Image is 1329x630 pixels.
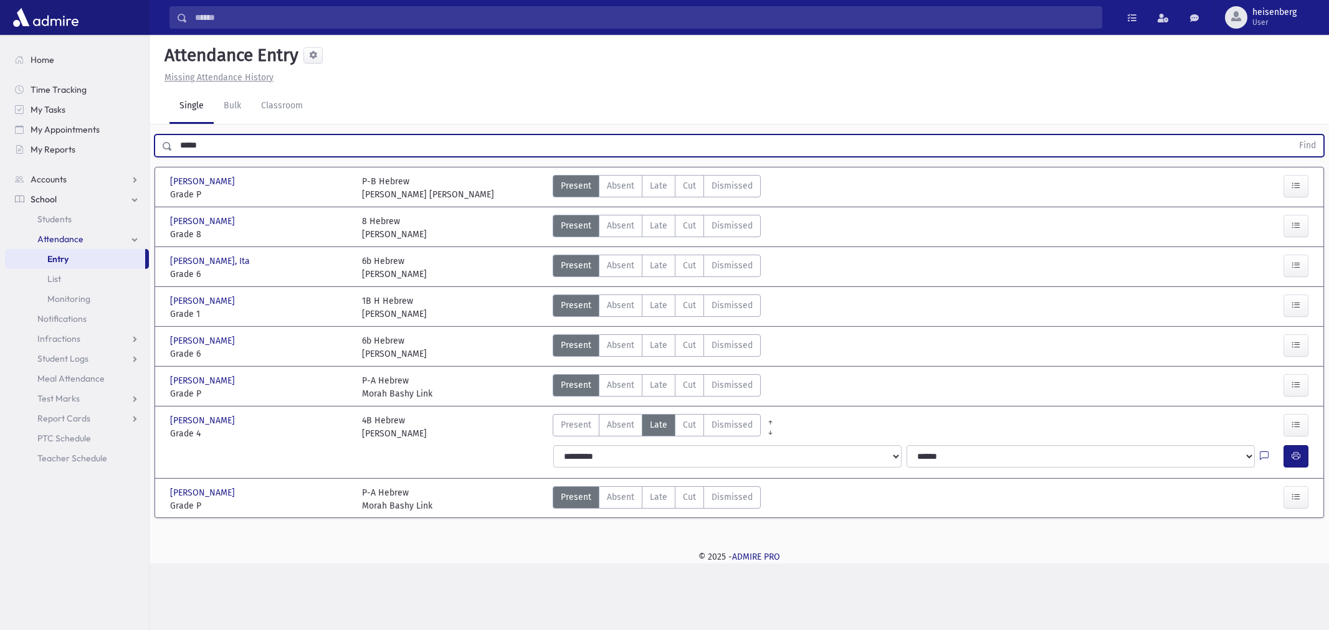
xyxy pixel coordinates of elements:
span: Absent [607,339,634,352]
a: Teacher Schedule [5,448,149,468]
span: Cut [683,339,696,352]
span: [PERSON_NAME] [170,215,237,228]
button: Find [1292,135,1323,156]
span: Present [561,491,591,504]
span: Grade 1 [170,308,350,321]
span: Present [561,299,591,312]
a: Monitoring [5,289,149,309]
span: Late [650,418,667,431]
span: Dismissed [712,219,753,232]
a: Missing Attendance History [160,72,274,83]
span: [PERSON_NAME] [170,374,237,387]
span: Dismissed [712,491,753,504]
a: Classroom [251,89,313,124]
span: Present [561,179,591,192]
span: [PERSON_NAME], Ita [170,255,252,268]
a: Accounts [5,169,149,189]
span: Present [561,219,591,232]
a: My Appointments [5,120,149,139]
a: School [5,189,149,209]
span: Grade 6 [170,347,350,360]
span: Students [37,214,72,225]
span: Cut [683,259,696,272]
span: [PERSON_NAME] [170,486,237,499]
span: Cut [683,219,696,232]
a: Single [169,89,214,124]
span: Absent [607,259,634,272]
div: AttTypes [553,374,761,400]
span: Absent [607,378,634,392]
span: Grade P [170,387,350,400]
span: Grade 8 [170,228,350,241]
div: AttTypes [553,334,761,360]
span: Dismissed [712,299,753,312]
span: [PERSON_NAME] [170,334,237,347]
span: Late [650,491,667,504]
div: AttTypes [553,486,761,512]
a: Entry [5,249,145,269]
span: User [1252,17,1297,27]
span: Attendance [37,233,83,245]
img: AdmirePro [10,5,82,30]
a: Home [5,50,149,70]
span: Meal Attendance [37,373,105,384]
span: Home [31,54,54,65]
div: P-A Hebrew Morah Bashy Link [362,486,432,512]
span: Cut [683,378,696,392]
span: Dismissed [712,339,753,352]
a: PTC Schedule [5,428,149,448]
span: Entry [47,253,69,265]
a: Infractions [5,329,149,349]
span: Cut [683,179,696,192]
span: Late [650,179,667,192]
span: Cut [683,491,696,504]
div: P-A Hebrew Morah Bashy Link [362,374,432,400]
span: Accounts [31,174,67,185]
span: Grade 6 [170,268,350,281]
span: Absent [607,179,634,192]
div: 1B H Hebrew [PERSON_NAME] [362,294,427,321]
span: Dismissed [712,418,753,431]
div: 8 Hebrew [PERSON_NAME] [362,215,427,241]
span: My Reports [31,144,75,155]
h5: Attendance Entry [160,45,298,66]
span: [PERSON_NAME] [170,414,237,427]
a: Time Tracking [5,80,149,100]
span: Absent [607,219,634,232]
span: Late [650,339,667,352]
a: Meal Attendance [5,369,149,388]
span: Dismissed [712,179,753,192]
span: Absent [607,418,634,431]
span: List [47,273,61,284]
a: Notifications [5,309,149,329]
span: Notifications [37,313,87,324]
span: Student Logs [37,353,88,364]
span: Absent [607,299,634,312]
input: Search [188,6,1102,29]
span: Late [650,378,667,392]
span: Grade 4 [170,427,350,440]
div: 4B Hebrew [PERSON_NAME] [362,414,427,440]
span: My Appointments [31,124,100,135]
span: Infractions [37,333,80,344]
a: Bulk [214,89,251,124]
div: AttTypes [553,255,761,281]
span: Dismissed [712,378,753,392]
span: Monitoring [47,293,90,304]
span: Cut [683,299,696,312]
div: P-B Hebrew [PERSON_NAME] [PERSON_NAME] [362,175,494,201]
span: Report Cards [37,413,90,424]
span: Late [650,219,667,232]
div: AttTypes [553,175,761,201]
a: Students [5,209,149,229]
a: My Tasks [5,100,149,120]
div: AttTypes [553,215,761,241]
a: Report Cards [5,408,149,428]
span: Cut [683,418,696,431]
span: [PERSON_NAME] [170,175,237,188]
span: Time Tracking [31,84,87,95]
div: 6b Hebrew [PERSON_NAME] [362,255,427,281]
span: [PERSON_NAME] [170,294,237,308]
a: My Reports [5,139,149,159]
span: Absent [607,491,634,504]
